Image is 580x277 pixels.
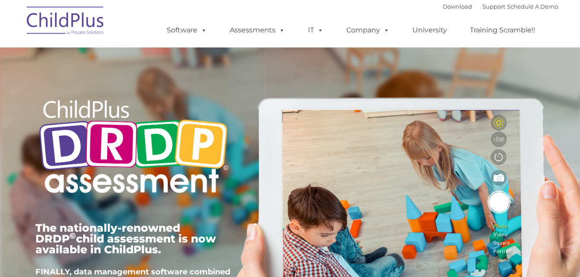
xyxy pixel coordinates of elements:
a: University [404,22,456,39]
a: IT [299,22,332,39]
a: Company [338,22,398,39]
a: Support [482,3,505,10]
span: The nationally-renowned DRDP child assessment is now available in ChildPlus. [35,221,216,256]
a: Assessments [221,22,294,39]
font: | [443,3,558,10]
img: Copyright - DRDP Logo Light [35,88,231,208]
a: Software [158,22,216,39]
a: Download [443,3,472,10]
a: Schedule A Demo [507,3,558,10]
a: Training Scramble!! [461,22,544,39]
img: ChildPlus by Procare Solutions [22,0,109,44]
sup: © [70,231,76,241]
